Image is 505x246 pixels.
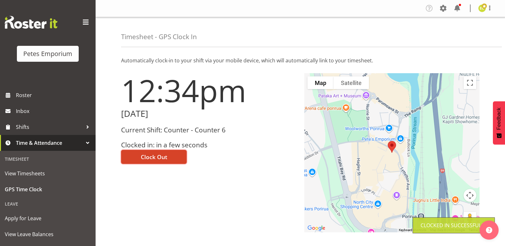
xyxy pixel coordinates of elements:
[23,49,72,59] div: Petes Emporium
[493,101,505,144] button: Feedback - Show survey
[464,212,476,225] button: Drag Pegman onto the map to open Street View
[464,189,476,202] button: Map camera controls
[421,221,487,229] div: Clocked in Successfully
[496,108,502,130] span: Feedback
[121,126,297,134] h3: Current Shift: Counter - Counter 6
[464,76,476,89] button: Toggle fullscreen view
[2,226,94,242] a: View Leave Balances
[121,141,297,149] h3: Clocked in: in a few seconds
[306,224,327,232] a: Open this area in Google Maps (opens a new window)
[121,73,297,108] h1: 12:34pm
[2,152,94,165] div: Timesheet
[141,153,167,161] span: Clock Out
[121,33,197,40] h4: Timesheet - GPS Clock In
[307,76,334,89] button: Show street map
[2,165,94,181] a: View Timesheets
[16,90,92,100] span: Roster
[2,197,94,210] div: Leave
[334,76,369,89] button: Show satellite imagery
[2,181,94,197] a: GPS Time Clock
[16,138,83,148] span: Time & Attendance
[5,16,57,29] img: Rosterit website logo
[5,214,91,223] span: Apply for Leave
[478,4,486,12] img: emma-croft7499.jpg
[121,150,187,164] button: Clock Out
[5,185,91,194] span: GPS Time Clock
[486,227,492,233] img: help-xxl-2.png
[16,122,83,132] span: Shifts
[5,169,91,178] span: View Timesheets
[399,228,426,232] button: Keyboard shortcuts
[121,109,297,119] h2: [DATE]
[306,224,327,232] img: Google
[16,106,92,116] span: Inbox
[121,57,480,64] p: Automatically clock-in to your shift via your mobile device, which will automatically link to you...
[5,229,91,239] span: View Leave Balances
[2,210,94,226] a: Apply for Leave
